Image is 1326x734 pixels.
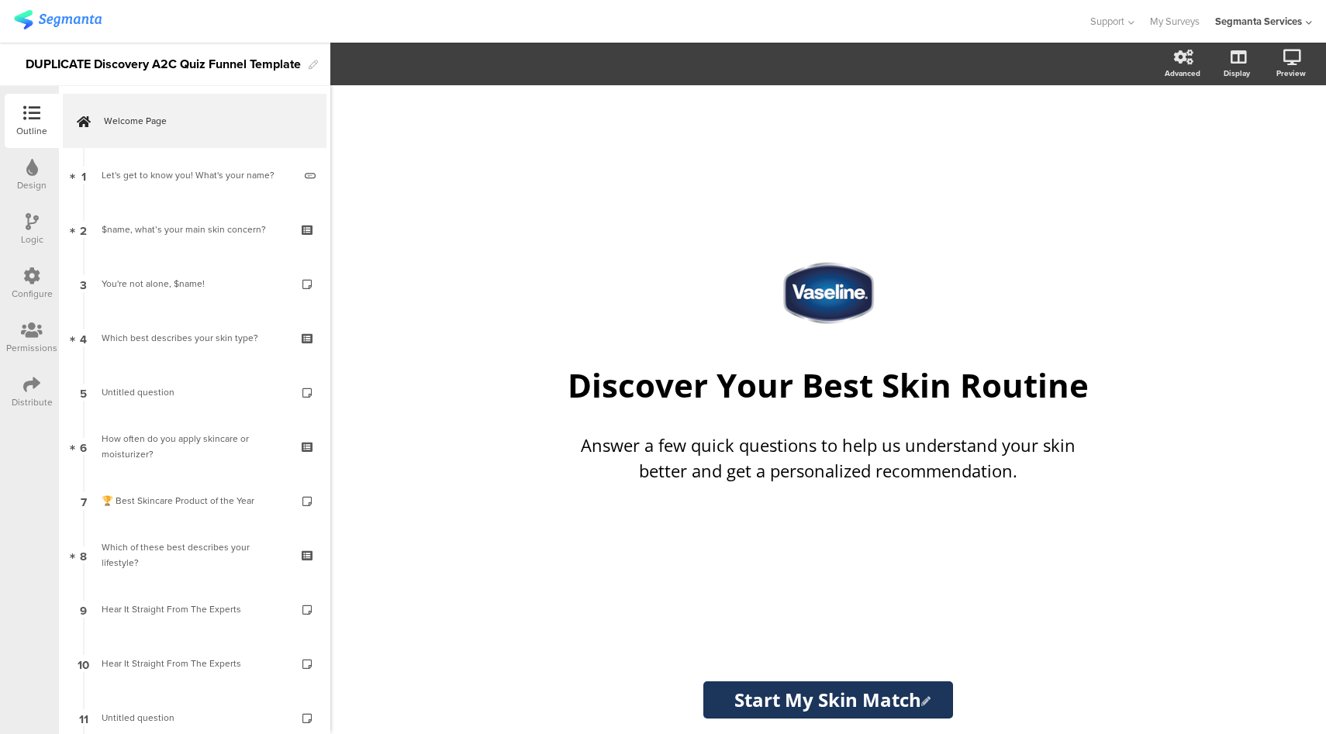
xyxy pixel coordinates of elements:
input: Start [703,681,954,718]
div: Permissions [6,341,57,355]
span: 4 [80,329,87,346]
div: Advanced [1165,67,1200,79]
div: Design [17,178,47,192]
div: Outline [16,124,47,138]
div: Segmanta Services [1215,14,1302,29]
a: 1 Let's get to know you! What's your name? [63,148,326,202]
a: 5 Untitled question [63,365,326,419]
a: 9 Hear It Straight From The Experts [63,582,326,636]
p: Answer a few quick questions to help us understand your skin better and get a personalized recomm... [557,432,1100,484]
img: segmanta logo [14,10,102,29]
div: You're not alone, $name! [102,276,287,291]
span: Support [1090,14,1124,29]
a: 4 Which best describes your skin type? [63,311,326,365]
div: Display [1224,67,1250,79]
div: DUPLICATE Discovery A2C Quiz Funnel Template [26,52,301,77]
div: Logic [21,233,43,246]
p: Discover Your Best Skin Routine [541,363,1115,407]
span: 1 [81,167,86,184]
a: 10 Hear It Straight From The Experts [63,636,326,691]
div: Which of these best describes your lifestyle? [102,539,287,570]
a: 7 🏆 Best Skincare Product of the Year [63,474,326,528]
div: Which best describes your skin type? [102,330,287,346]
div: Hear It Straight From The Experts [102,656,287,671]
span: Welcome Page [104,113,302,129]
div: 🏆 Best Skincare Product of the Year [102,493,287,508]
span: Untitled question [102,711,174,725]
span: 3 [80,275,87,292]
div: Configure [12,287,53,301]
div: Distribute [12,395,53,409]
a: Welcome Page [63,94,326,148]
span: 10 [78,655,89,672]
div: Let's get to know you! What's your name? [102,167,293,183]
span: 8 [80,546,87,563]
span: 5 [80,384,87,401]
a: 6 How often do you apply skincare or moisturizer? [63,419,326,474]
span: 6 [80,438,87,455]
span: 9 [80,601,87,618]
span: 7 [81,492,87,509]
div: Hear It Straight From The Experts [102,601,287,617]
span: 2 [80,221,87,238]
div: $name, what’s your main skin concern? [102,222,287,237]
div: Preview [1276,67,1306,79]
span: 11 [79,709,88,726]
a: 8 Which of these best describes your lifestyle? [63,528,326,582]
a: 2 $name, what’s your main skin concern? [63,202,326,257]
div: How often do you apply skincare or moisturizer? [102,431,287,462]
a: 3 You're not alone, $name! [63,257,326,311]
span: Untitled question [102,385,174,399]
